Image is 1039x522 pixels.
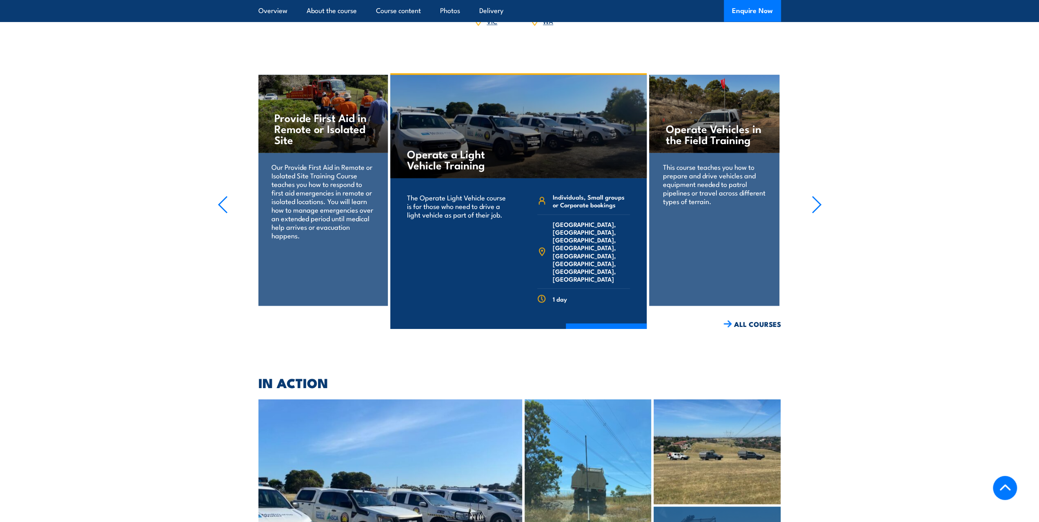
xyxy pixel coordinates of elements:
[487,16,497,26] a: VIC
[274,112,371,145] h4: Provide First Aid in Remote or Isolated Site
[723,319,781,329] a: ALL COURSES
[407,193,508,219] p: The Operate Light Vehicle course is for those who need to drive a light vehicle as part of their ...
[666,123,763,145] h4: Operate Vehicles in the Field Training
[566,323,647,344] a: COURSE DETAILS
[663,162,765,205] p: This course teaches you how to prepare and drive vehicles and equipment needed to patrol pipeline...
[258,376,781,388] h2: IN ACTION
[543,16,553,26] a: WA
[271,162,374,240] p: Our Provide First Aid in Remote or Isolated Site Training Course teaches you how to respond to fi...
[552,193,630,209] span: Individuals, Small groups or Corporate bookings
[552,295,567,302] span: 1 day
[654,399,781,504] img: 3412c471-190c-4cc0-879a-e02069bf5d2b
[552,220,630,282] span: [GEOGRAPHIC_DATA], [GEOGRAPHIC_DATA], [GEOGRAPHIC_DATA], [GEOGRAPHIC_DATA], [GEOGRAPHIC_DATA], [G...
[407,148,503,170] h4: Operate a Light Vehicle Training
